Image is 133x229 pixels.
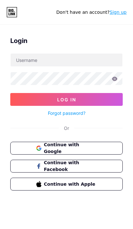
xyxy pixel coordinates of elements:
div: Login [10,36,123,46]
button: Continue with Apple [10,178,123,191]
div: Or [64,125,69,131]
span: Continue with Facebook [44,159,97,173]
span: Continue with Apple [44,181,97,188]
input: Username [11,54,122,66]
button: Continue with Google [10,142,123,155]
span: Log In [57,97,76,102]
span: Continue with Google [44,141,97,155]
button: Continue with Facebook [10,160,123,173]
div: Don't have an account? [56,9,127,16]
a: Forgot password? [48,110,85,116]
a: Sign up [110,10,127,15]
button: Log In [10,93,123,106]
